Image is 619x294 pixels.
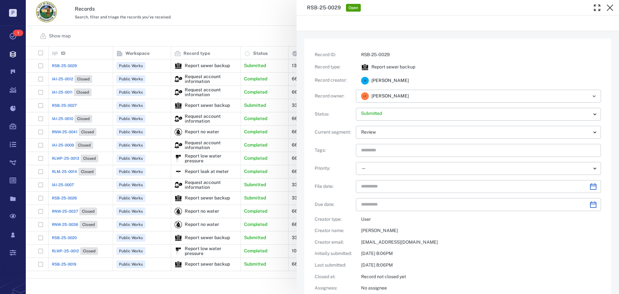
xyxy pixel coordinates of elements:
[361,52,601,58] p: RSB-25-0029
[361,285,601,291] p: No assignee
[361,63,369,71] img: icon Report sewer backup
[13,30,23,36] span: 1
[315,285,353,291] p: Assignees :
[587,180,600,193] button: Choose date
[315,52,353,58] p: Record ID :
[315,129,353,136] p: Current segment :
[361,77,369,85] div: I R
[361,228,601,234] p: [PERSON_NAME]
[315,64,353,70] p: Record type :
[587,198,600,211] button: Choose date
[361,216,601,223] p: User
[315,274,353,280] p: Closed at :
[361,63,369,71] div: Report sewer backup
[315,250,353,257] p: Initially submitted :
[604,1,616,14] button: Close
[315,216,353,223] p: Creator type :
[361,110,591,117] p: Submitted
[361,262,601,269] p: [DATE] 8:06PM
[361,92,369,100] div: L F
[591,1,604,14] button: Toggle Fullscreen
[361,165,591,172] div: —
[315,165,353,172] p: Priority :
[315,77,353,84] p: Record creator :
[315,147,353,154] p: Tags :
[315,201,353,208] p: Due date :
[347,5,359,11] span: Open
[315,111,353,117] p: Status :
[315,183,353,190] p: File date :
[9,9,17,17] p: P
[361,250,601,257] p: [DATE] 8:06PM
[315,239,353,246] p: Creator email :
[371,64,415,70] p: Report sewer backup
[590,92,599,101] button: Open
[315,93,353,99] p: Record owner :
[361,274,601,280] p: Record not closed yet
[315,262,353,269] p: Last submitted :
[361,129,376,135] span: Review
[315,228,353,234] p: Creator name :
[371,93,409,99] span: [PERSON_NAME]
[307,4,341,12] h3: RSB-25-0029
[371,77,409,84] span: [PERSON_NAME]
[361,239,601,246] p: [EMAIL_ADDRESS][DOMAIN_NAME]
